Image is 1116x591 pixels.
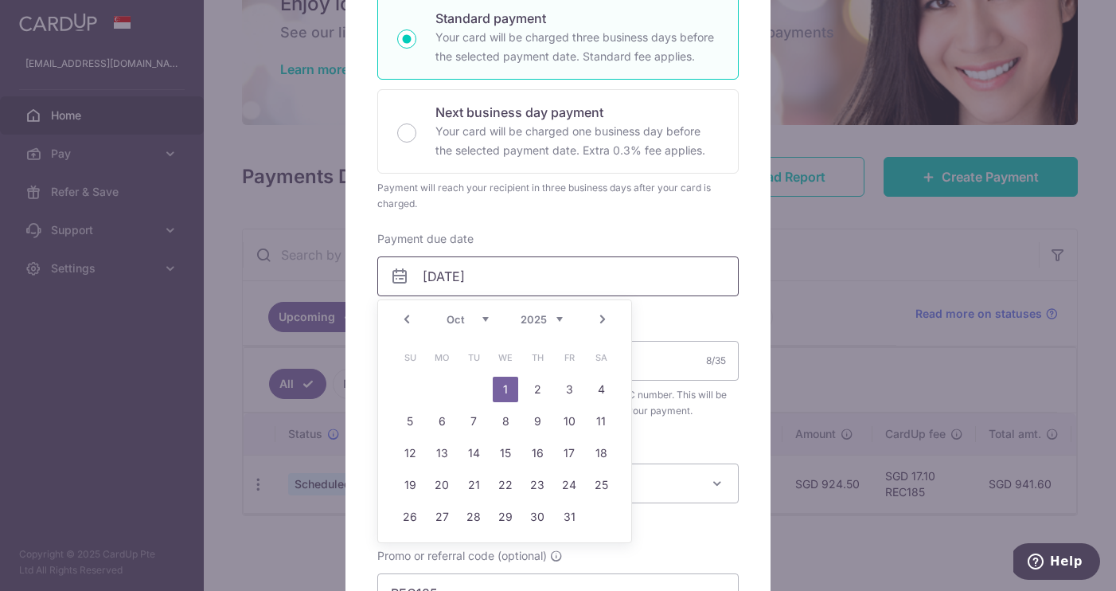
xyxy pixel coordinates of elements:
span: Wednesday [493,345,518,370]
a: 8 [493,409,518,434]
label: Payment due date [377,231,474,247]
a: 30 [525,504,550,530]
a: 6 [429,409,455,434]
a: 5 [397,409,423,434]
a: 9 [525,409,550,434]
div: 8/35 [706,353,726,369]
a: 4 [588,377,614,402]
span: Saturday [588,345,614,370]
a: 31 [556,504,582,530]
a: 18 [588,440,614,466]
span: Sunday [397,345,423,370]
a: 13 [429,440,455,466]
a: 15 [493,440,518,466]
a: 28 [461,504,486,530]
p: Next business day payment [435,103,719,122]
a: 3 [556,377,582,402]
a: 23 [525,472,550,498]
iframe: Opens a widget where you can find more information [1013,543,1100,583]
a: 29 [493,504,518,530]
a: 11 [588,409,614,434]
p: Your card will be charged one business day before the selected payment date. Extra 0.3% fee applies. [435,122,719,160]
span: Tuesday [461,345,486,370]
a: 27 [429,504,455,530]
a: 14 [461,440,486,466]
input: DD / MM / YYYY [377,256,739,296]
a: 2 [525,377,550,402]
a: 20 [429,472,455,498]
a: 21 [461,472,486,498]
a: Next [593,310,612,329]
div: Payment will reach your recipient in three business days after your card is charged. [377,180,739,212]
span: Thursday [525,345,550,370]
span: Friday [556,345,582,370]
a: 1 [493,377,518,402]
span: Monday [429,345,455,370]
a: 19 [397,472,423,498]
a: 16 [525,440,550,466]
a: 22 [493,472,518,498]
span: Promo or referral code (optional) [377,548,547,564]
p: Standard payment [435,9,719,28]
a: 17 [556,440,582,466]
p: Your card will be charged three business days before the selected payment date. Standard fee appl... [435,28,719,66]
a: 10 [556,409,582,434]
a: 26 [397,504,423,530]
a: 12 [397,440,423,466]
a: Prev [397,310,416,329]
a: 24 [556,472,582,498]
a: 7 [461,409,486,434]
a: 25 [588,472,614,498]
